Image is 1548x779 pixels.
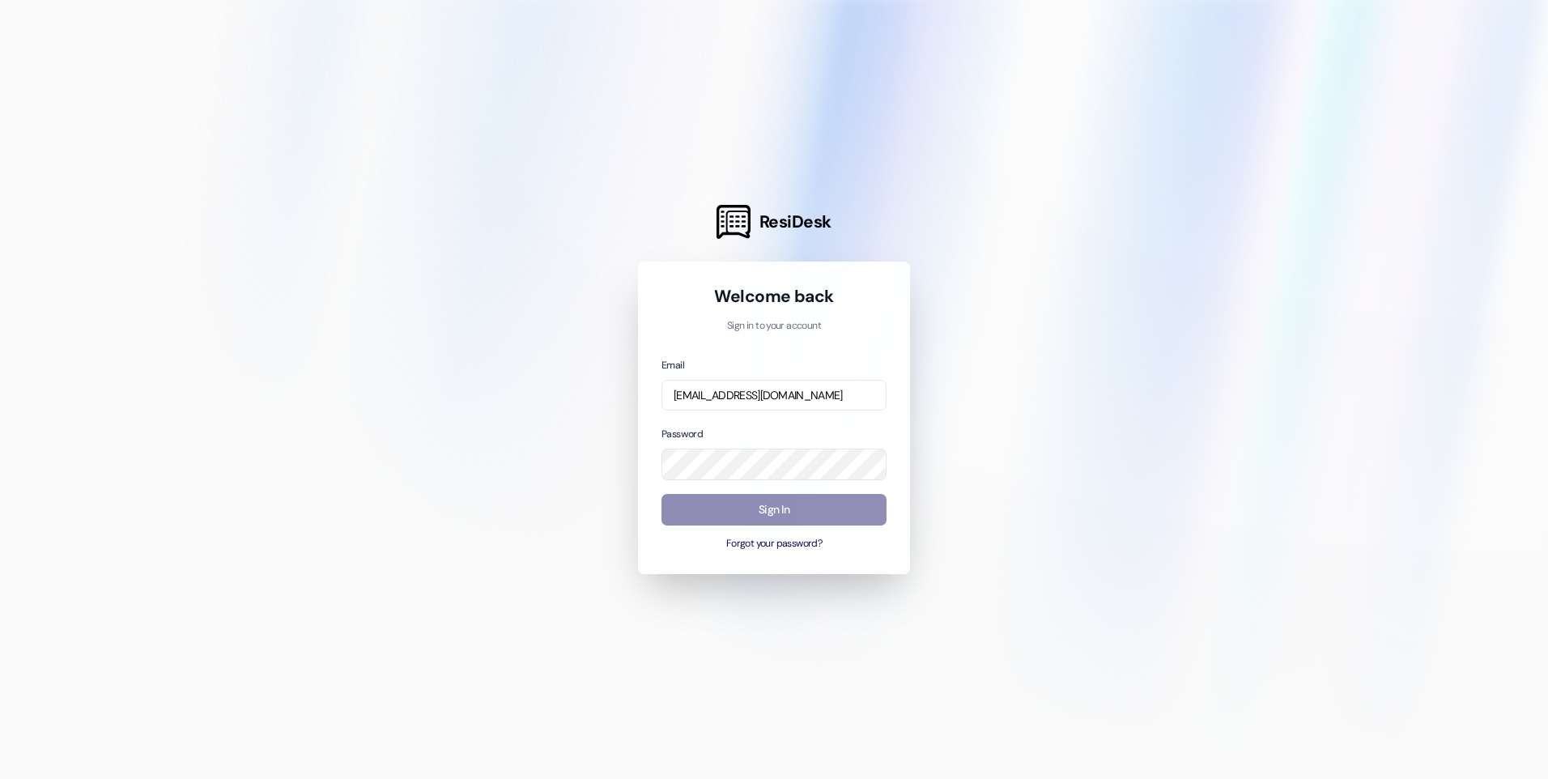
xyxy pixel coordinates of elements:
[759,211,831,233] span: ResiDesk
[717,205,751,239] img: ResiDesk Logo
[661,494,887,526] button: Sign In
[661,537,887,551] button: Forgot your password?
[661,359,684,372] label: Email
[661,319,887,334] p: Sign in to your account
[661,380,887,411] input: name@example.com
[661,428,703,441] label: Password
[661,285,887,308] h1: Welcome back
